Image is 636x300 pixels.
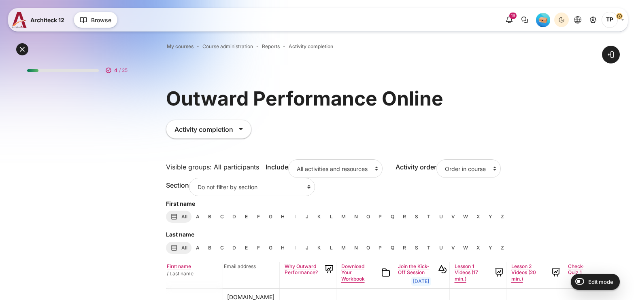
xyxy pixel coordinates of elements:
[411,211,423,223] a: S
[588,279,613,285] span: Edit mode
[277,242,289,254] a: H
[216,211,228,223] a: C
[502,13,517,27] div: Show notification window with 19 new notifications
[12,12,27,28] img: A12
[166,200,583,207] h5: First name
[74,12,117,28] button: Browse
[436,263,449,275] img: Interactive Content
[413,278,429,285] span: [DATE]
[386,242,398,254] a: Q
[374,242,386,254] a: P
[398,211,411,223] a: R
[550,266,562,279] img: Lesson
[337,211,350,223] a: M
[459,242,472,254] a: W
[202,43,253,50] span: Course administration
[337,242,350,254] a: M
[511,263,546,282] span: Lesson 2 Videos (20 min.)
[166,180,189,190] label: Section
[423,211,435,223] a: T
[289,211,301,223] a: I
[447,211,459,223] a: V
[496,242,508,254] a: Z
[507,263,562,282] a: Lesson 2 Videos (20 min.)Lesson
[602,12,618,28] span: Thanyaphon Pongpaichet
[166,242,191,254] a: All
[496,211,508,223] a: Z
[394,263,449,276] a: Join the Kick-Off SessionInteractive Content
[536,13,550,27] img: Level #1
[435,211,447,223] a: U
[91,16,111,24] span: Browse
[240,242,252,254] a: E
[191,211,204,223] a: A
[281,263,335,276] a: Why Outward Performance?Lesson
[509,13,517,19] div: 19
[386,211,398,223] a: Q
[216,242,228,254] a: C
[119,67,128,74] span: / 25
[313,242,325,254] a: K
[362,211,374,223] a: O
[472,211,484,223] a: X
[484,211,496,223] a: Y
[266,162,288,172] label: Include
[325,211,337,223] a: L
[167,263,222,270] a: First name
[313,211,325,223] a: K
[289,43,333,50] a: Activity completion
[533,13,553,27] a: Level #1
[350,242,362,254] a: N
[459,211,472,223] a: W
[166,162,259,172] div: Visible groups: All participants
[264,211,277,223] a: G
[223,262,279,288] th: Email address
[323,263,335,275] img: Lesson
[301,211,313,223] a: J
[411,242,423,254] a: S
[602,12,624,28] a: User menu
[455,263,489,282] span: Lesson 1 Videos (17 min.)
[484,242,496,254] a: Y
[325,242,337,254] a: L
[166,41,583,52] nav: Navigation bar
[423,242,435,254] a: T
[301,242,313,254] a: J
[264,242,277,254] a: G
[166,231,583,238] h5: Last name
[337,263,392,282] a: Download Your WorkbookFolder
[380,266,392,279] img: Folder
[21,58,137,78] a: 4 / 25
[362,242,374,254] a: O
[204,242,216,254] a: B
[228,242,240,254] a: D
[451,263,505,282] a: Lesson 1 Videos (17 min.)Lesson
[396,162,436,172] label: Activity order
[27,69,38,72] div: 16%
[435,242,447,254] a: U
[350,211,362,223] a: N
[30,16,64,24] span: Architeck 12
[517,13,532,27] button: There are 0 unread conversations
[166,120,251,139] div: Activity completion
[493,266,505,279] img: Lesson
[12,12,68,28] a: A12 A12 Architeck 12
[252,242,264,254] a: F
[166,262,223,288] th: / Last name
[240,211,252,223] a: E
[285,263,319,276] span: Why Outward Performance?
[262,43,280,50] a: Reports
[586,13,600,27] a: Site administration
[341,263,376,282] span: Download Your Workbook
[447,242,459,254] a: V
[472,242,484,254] a: X
[167,43,194,50] a: My courses
[114,67,117,74] span: 4
[564,263,619,276] a: Check-Up Quiz 1 (EN/VN)Quiz
[398,242,411,254] a: R
[398,263,432,276] span: Join the Kick-Off Session
[228,211,240,223] a: D
[277,211,289,223] a: H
